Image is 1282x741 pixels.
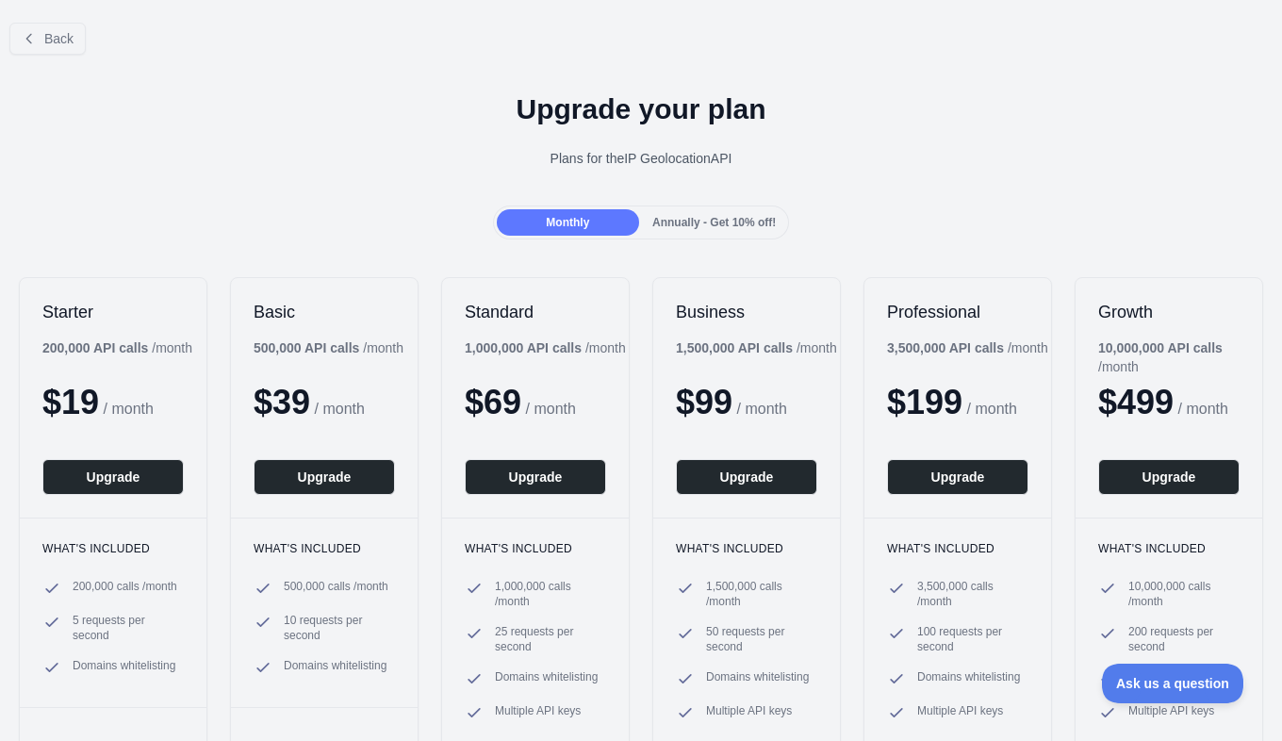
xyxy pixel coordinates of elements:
b: 1,000,000 API calls [465,340,582,355]
h2: Standard [465,301,606,323]
b: 10,000,000 API calls [1098,340,1223,355]
span: $ 199 [887,383,962,421]
h2: Business [676,301,817,323]
b: 3,500,000 API calls [887,340,1004,355]
span: $ 99 [676,383,732,421]
span: $ 499 [1098,383,1174,421]
span: $ 69 [465,383,521,421]
b: 1,500,000 API calls [676,340,793,355]
h2: Growth [1098,301,1240,323]
div: / month [887,338,1048,357]
div: / month [1098,338,1262,376]
h2: Professional [887,301,1028,323]
iframe: Toggle Customer Support [1102,664,1244,703]
div: / month [465,338,626,357]
div: / month [676,338,837,357]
